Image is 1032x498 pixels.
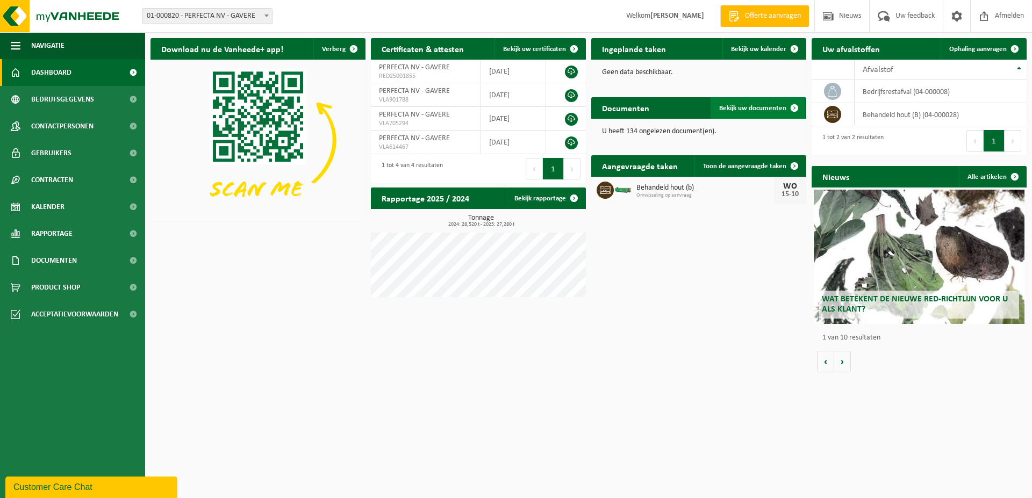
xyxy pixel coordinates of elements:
button: 1 [543,158,564,179]
span: VLA901788 [379,96,472,104]
span: Dashboard [31,59,71,86]
a: Bekijk uw certificaten [494,38,585,60]
button: Previous [966,130,984,151]
span: 2024: 28,520 t - 2025: 27,280 t [376,222,586,227]
h3: Tonnage [376,214,586,227]
img: Download de VHEPlus App [150,60,365,221]
p: U heeft 134 ongelezen document(en). [602,128,795,135]
button: Previous [526,158,543,179]
div: 15-10 [779,191,801,198]
button: Verberg [313,38,364,60]
span: Rapportage [31,220,73,247]
button: Volgende [834,351,851,372]
button: Next [564,158,580,179]
span: 01-000820 - PERFECTA NV - GAVERE [142,8,273,24]
div: WO [779,182,801,191]
span: Omwisseling op aanvraag [636,192,774,199]
span: Product Shop [31,274,80,301]
span: Documenten [31,247,77,274]
span: Wat betekent de nieuwe RED-richtlijn voor u als klant? [822,295,1008,314]
h2: Uw afvalstoffen [812,38,891,59]
span: PERFECTA NV - GAVERE [379,134,450,142]
h2: Download nu de Vanheede+ app! [150,38,294,59]
h2: Rapportage 2025 / 2024 [371,187,480,208]
span: PERFECTA NV - GAVERE [379,87,450,95]
span: 01-000820 - PERFECTA NV - GAVERE [142,9,272,24]
span: Gebruikers [31,140,71,167]
span: Offerte aanvragen [742,11,804,21]
a: Alle artikelen [959,166,1026,187]
button: Vorige [817,351,834,372]
span: Navigatie [31,32,64,59]
span: Acceptatievoorwaarden [31,301,118,328]
span: Afvalstof [863,66,893,74]
h2: Ingeplande taken [591,38,677,59]
p: 1 van 10 resultaten [822,334,1021,342]
td: [DATE] [481,83,546,107]
h2: Aangevraagde taken [591,155,689,176]
span: Bekijk uw kalender [731,46,786,53]
span: PERFECTA NV - GAVERE [379,63,450,71]
div: 1 tot 2 van 2 resultaten [817,129,884,153]
a: Bekijk uw kalender [722,38,805,60]
span: Contracten [31,167,73,193]
span: Bedrijfsgegevens [31,86,94,113]
span: VLA614467 [379,143,472,151]
span: RED25001855 [379,72,472,81]
iframe: chat widget [5,474,180,498]
span: Verberg [322,46,346,53]
h2: Certificaten & attesten [371,38,475,59]
span: PERFECTA NV - GAVERE [379,111,450,119]
td: bedrijfsrestafval (04-000008) [855,80,1027,103]
a: Toon de aangevraagde taken [694,155,805,177]
td: [DATE] [481,60,546,83]
strong: [PERSON_NAME] [650,12,704,20]
td: behandeld hout (B) (04-000028) [855,103,1027,126]
button: Next [1005,130,1021,151]
a: Ophaling aanvragen [941,38,1026,60]
span: Kalender [31,193,64,220]
td: [DATE] [481,107,546,131]
span: Toon de aangevraagde taken [703,163,786,170]
img: HK-XC-10-GN-00 [614,184,632,194]
a: Wat betekent de nieuwe RED-richtlijn voor u als klant? [814,190,1024,324]
td: [DATE] [481,131,546,154]
p: Geen data beschikbaar. [602,69,795,76]
h2: Documenten [591,97,660,118]
span: Contactpersonen [31,113,94,140]
span: Bekijk uw documenten [719,105,786,112]
button: 1 [984,130,1005,151]
span: Behandeld hout (b) [636,184,774,192]
span: Ophaling aanvragen [949,46,1007,53]
h2: Nieuws [812,166,860,187]
span: VLA705294 [379,119,472,128]
a: Bekijk uw documenten [711,97,805,119]
a: Offerte aanvragen [720,5,809,27]
span: Bekijk uw certificaten [503,46,566,53]
a: Bekijk rapportage [506,187,585,209]
div: 1 tot 4 van 4 resultaten [376,157,443,181]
